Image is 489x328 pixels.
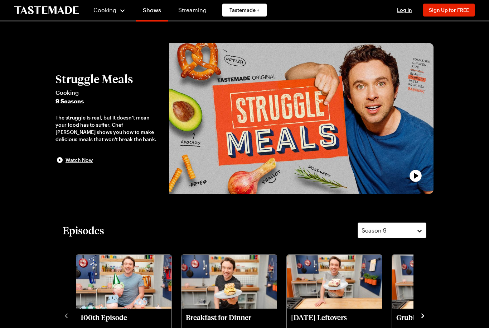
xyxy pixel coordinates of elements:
span: Sign Up for FREE [429,7,469,13]
button: Log In [390,6,419,14]
img: 100th Episode [76,255,171,309]
img: Grubby Good Food [392,255,487,309]
button: navigate to next item [419,311,426,319]
div: The struggle is real, but it doesn’t mean your food has to suffer. Chef [PERSON_NAME] shows you h... [55,114,162,143]
span: Season 9 [362,226,387,235]
button: Cooking [93,1,126,19]
button: navigate to previous item [63,311,70,319]
a: To Tastemade Home Page [14,6,79,14]
h2: Episodes [63,224,104,237]
h2: Struggle Meals [55,72,162,85]
span: Tastemade + [229,6,260,14]
button: Sign Up for FREE [423,4,475,17]
button: play trailer [169,43,434,194]
button: Season 9 [358,222,426,238]
img: Struggle Meals [169,43,434,194]
a: Tastemade + [222,4,267,17]
a: Shows [136,1,168,22]
span: 9 Seasons [55,97,162,106]
button: Struggle MealsCooking9 SeasonsThe struggle is real, but it doesn’t mean your food has to suffer. ... [55,72,162,164]
span: Cooking [55,88,162,97]
span: Log In [397,7,412,13]
span: Watch Now [66,156,93,164]
img: Breakfast for Dinner [181,255,277,309]
span: Cooking [93,6,116,13]
img: Thanksgiving Leftovers [287,255,382,309]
